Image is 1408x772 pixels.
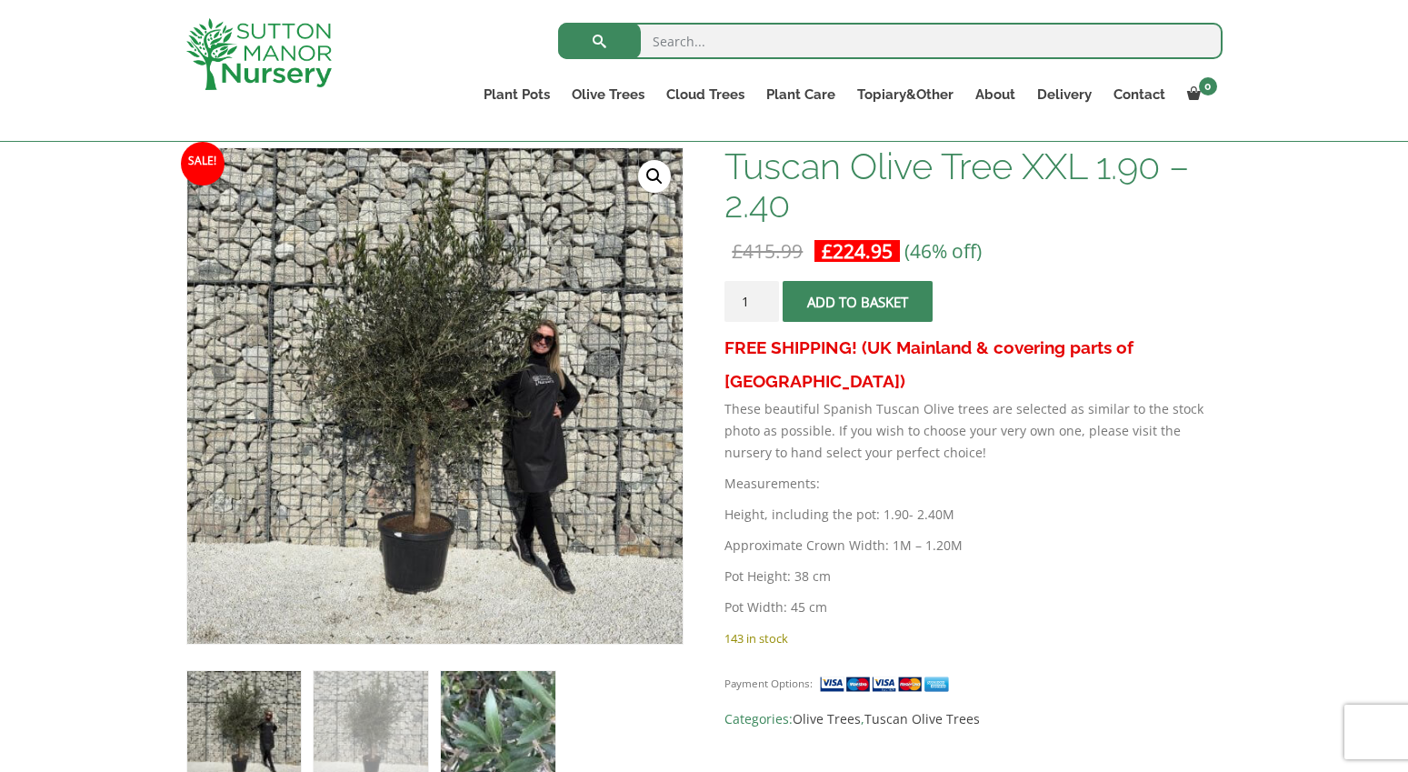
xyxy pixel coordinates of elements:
[846,82,964,107] a: Topiary&Other
[864,710,980,727] a: Tuscan Olive Trees
[558,23,1223,59] input: Search...
[724,473,1222,495] p: Measurements:
[964,82,1026,107] a: About
[561,82,655,107] a: Olive Trees
[822,238,833,264] span: £
[724,147,1222,224] h1: Tuscan Olive Tree XXL 1.90 – 2.40
[724,281,779,322] input: Product quantity
[724,398,1222,464] p: These beautiful Spanish Tuscan Olive trees are selected as similar to the stock photo as possible...
[724,504,1222,526] p: Height, including the pot: 1.90- 2.40M
[822,238,893,264] bdi: 224.95
[724,708,1222,730] span: Categories: ,
[724,597,1222,618] p: Pot Width: 45 cm
[755,82,846,107] a: Plant Care
[724,331,1222,398] h3: FREE SHIPPING! (UK Mainland & covering parts of [GEOGRAPHIC_DATA])
[655,82,755,107] a: Cloud Trees
[473,82,561,107] a: Plant Pots
[732,238,743,264] span: £
[1176,82,1223,107] a: 0
[724,627,1222,649] p: 143 in stock
[1026,82,1103,107] a: Delivery
[638,160,671,193] a: View full-screen image gallery
[783,281,933,322] button: Add to basket
[724,566,1222,587] p: Pot Height: 38 cm
[793,710,861,727] a: Olive Trees
[819,675,955,694] img: payment supported
[724,677,813,690] small: Payment Options:
[732,238,803,264] bdi: 415.99
[904,238,982,264] span: (46% off)
[1103,82,1176,107] a: Contact
[724,535,1222,556] p: Approximate Crown Width: 1M – 1.20M
[1199,77,1217,95] span: 0
[186,18,332,90] img: logo
[181,142,225,185] span: Sale!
